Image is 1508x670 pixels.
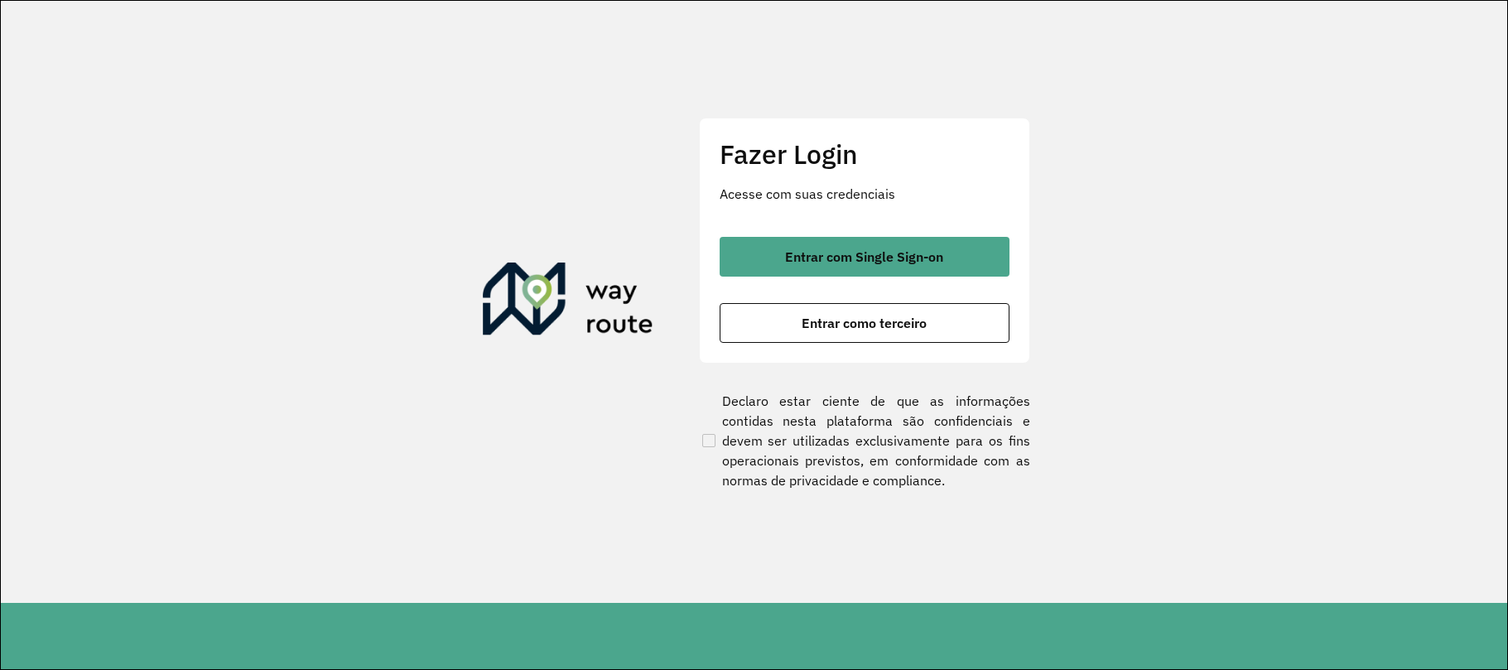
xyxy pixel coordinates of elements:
[720,184,1009,204] p: Acesse com suas credenciais
[483,263,653,342] img: Roteirizador AmbevTech
[720,237,1009,277] button: button
[720,303,1009,343] button: button
[802,316,927,330] span: Entrar como terceiro
[785,250,943,263] span: Entrar com Single Sign-on
[699,391,1030,490] label: Declaro estar ciente de que as informações contidas nesta plataforma são confidenciais e devem se...
[720,138,1009,170] h2: Fazer Login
